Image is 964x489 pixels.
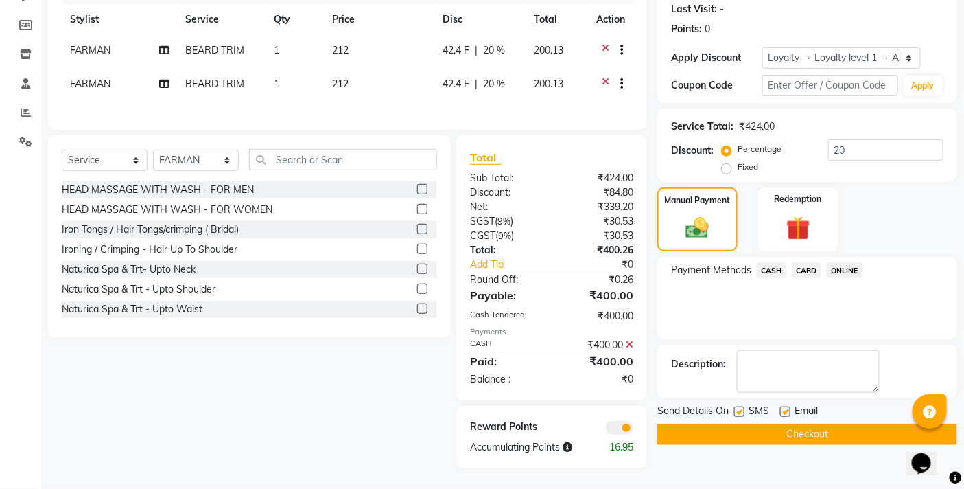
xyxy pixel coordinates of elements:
img: _cash.svg [679,215,716,242]
span: Send Details On [657,404,729,421]
label: Percentage [738,143,781,155]
span: CARD [792,262,821,278]
span: 1 [274,78,279,90]
a: Add Tip [460,258,567,272]
button: Apply [904,76,943,96]
img: _gift.svg [779,214,818,244]
div: ₹400.00 [552,309,644,323]
div: ₹400.00 [552,287,644,304]
th: Action [588,4,633,35]
th: Stylist [62,4,177,35]
div: 16.95 [598,440,644,455]
div: Points: [671,22,702,36]
div: HEAD MASSAGE WITH WASH - FOR WOMEN [62,203,272,217]
div: ₹30.53 [552,229,644,243]
div: Coupon Code [671,78,762,93]
span: 20 % [484,77,506,91]
div: Ironing / Crimping - Hair Up To Shoulder [62,242,237,257]
span: SGST [470,215,495,227]
span: Email [795,404,818,421]
div: Discount: [671,144,714,158]
iframe: chat widget [906,434,950,475]
span: 1 [274,44,279,56]
div: 0 [705,22,710,36]
div: Apply Discount [671,51,762,65]
span: | [475,77,478,91]
div: ₹339.20 [552,200,644,214]
th: Service [177,4,266,35]
div: HEAD MASSAGE WITH WASH - FOR MEN [62,183,254,197]
span: CGST [470,229,495,242]
label: Fixed [738,161,758,173]
span: 200.13 [534,44,563,56]
div: Payable: [460,287,552,304]
span: 42.4 F [443,43,470,58]
th: Total [526,4,588,35]
div: ₹84.80 [552,185,644,200]
span: CASH [757,262,786,278]
span: 9% [498,230,511,241]
div: Naturica Spa & Trt - Upto Shoulder [62,282,215,297]
span: 212 [333,44,349,56]
div: Description: [671,357,726,372]
div: Payments [470,326,633,338]
div: Accumulating Points [460,440,598,455]
span: Total [470,150,502,165]
span: 200.13 [534,78,563,90]
div: Paid: [460,353,552,369]
span: 20 % [484,43,506,58]
div: Iron Tongs / Hair Tongs/crimping ( Bridal) [62,223,239,237]
div: Discount: [460,185,552,200]
span: | [475,43,478,58]
div: ₹30.53 [552,214,644,229]
div: Sub Total: [460,171,552,185]
div: ₹400.00 [552,338,644,352]
span: FARMAN [70,44,110,56]
th: Disc [435,4,526,35]
span: BEARD TRIM [185,78,244,90]
span: 212 [333,78,349,90]
span: SMS [749,404,769,421]
div: ₹400.26 [552,243,644,258]
div: ( ) [460,229,552,243]
div: Naturica Spa & Trt - Upto Waist [62,302,202,317]
div: ₹400.00 [552,353,644,369]
th: Price [325,4,435,35]
span: 42.4 F [443,77,470,91]
div: Naturica Spa & Trt- Upto Neck [62,262,196,277]
div: ₹0 [567,258,644,272]
div: ₹424.00 [739,120,775,134]
div: Net: [460,200,552,214]
div: Reward Points [460,420,552,435]
div: Service Total: [671,120,733,134]
div: Cash Tendered: [460,309,552,323]
div: CASH [460,338,552,352]
div: Last Visit: [671,2,717,16]
button: Checkout [657,424,957,445]
div: ₹0.26 [552,273,644,287]
span: ONLINE [827,262,862,278]
input: Enter Offer / Coupon Code [762,75,898,96]
label: Redemption [775,193,822,205]
label: Manual Payment [665,194,731,207]
div: ( ) [460,214,552,229]
div: Balance : [460,372,552,387]
span: 9% [497,216,510,227]
div: Total: [460,243,552,258]
span: Payment Methods [671,263,751,277]
div: ₹0 [552,372,644,387]
input: Search or Scan [249,149,437,170]
th: Qty [266,4,325,35]
span: FARMAN [70,78,110,90]
div: - [720,2,724,16]
div: Round Off: [460,273,552,287]
span: BEARD TRIM [185,44,244,56]
div: ₹424.00 [552,171,644,185]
